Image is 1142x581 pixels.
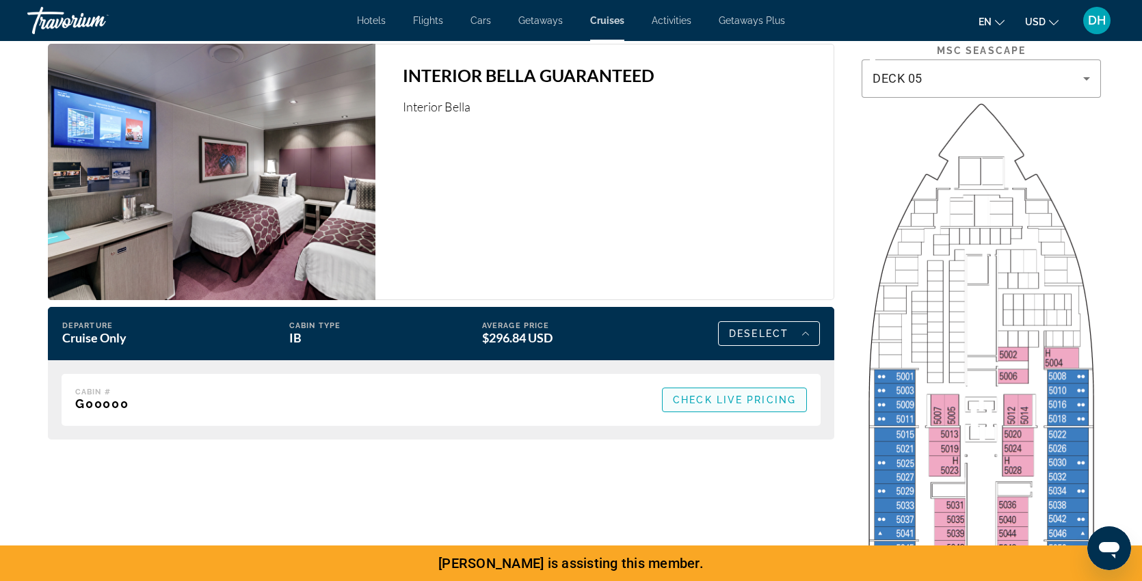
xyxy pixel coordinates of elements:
button: Change currency [1025,12,1059,31]
div: G00000 [75,396,129,411]
div: IB [289,330,434,345]
a: Cars [470,15,491,26]
button: User Menu [1079,6,1115,35]
div: Average Price [482,321,627,330]
a: Travorium [27,3,164,38]
button: Deselect [718,321,820,346]
div: Cabin Type [289,321,434,330]
iframe: Button to launch messaging window [1087,526,1131,570]
div: $296.84 USD [482,330,627,345]
a: Getaways Plus [719,15,785,26]
span: DECK 05 [873,71,922,85]
a: Flights [413,15,443,26]
span: USD [1025,16,1046,27]
div: MSC Seascape [862,45,1101,56]
span: [PERSON_NAME] is assisting this member. [438,555,704,571]
span: Check Live Pricing [673,394,796,405]
div: Cabin # [75,388,129,396]
a: Getaways [518,15,563,26]
a: Cruises [590,15,624,26]
div: Cruise Only [62,330,241,345]
button: Change language [979,12,1005,31]
div: Departure [62,321,241,330]
img: INTERIOR BELLA GUARANTEED [48,44,375,300]
a: Hotels [357,15,386,26]
span: en [979,16,992,27]
a: Activities [652,15,691,26]
button: Check Live Pricing [662,388,807,412]
span: DH [1088,14,1106,27]
h3: INTERIOR BELLA GUARANTEED [403,65,820,85]
p: Interior Bella [403,99,820,114]
span: Deselect [729,328,788,339]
